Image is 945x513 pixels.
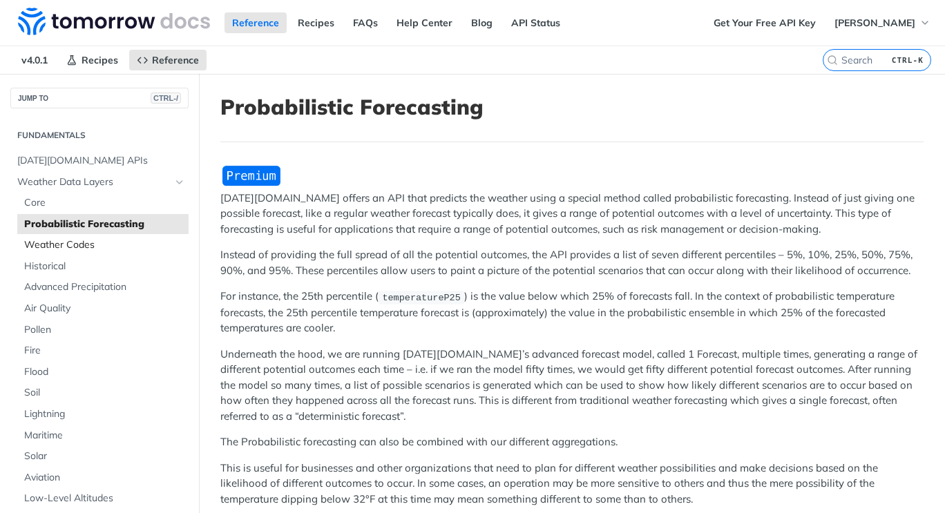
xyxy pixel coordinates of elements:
[24,386,185,400] span: Soil
[17,383,189,403] a: Soil
[24,429,185,443] span: Maritime
[17,362,189,383] a: Flood
[10,151,189,171] a: [DATE][DOMAIN_NAME] APIs
[220,247,924,278] p: Instead of providing the full spread of all the potential outcomes, the API provides a list of se...
[17,340,189,361] a: Fire
[10,129,189,142] h2: Fundamentals
[220,191,924,238] p: [DATE][DOMAIN_NAME] offers an API that predicts the weather using a special method called probabi...
[17,446,189,467] a: Solar
[225,12,287,33] a: Reference
[827,12,938,33] button: [PERSON_NAME]
[24,260,185,273] span: Historical
[24,449,185,463] span: Solar
[17,467,189,488] a: Aviation
[17,425,189,446] a: Maritime
[220,461,924,507] p: This is useful for businesses and other organizations that need to plan for different weather pos...
[174,177,185,188] button: Hide subpages for Weather Data Layers
[152,54,199,66] span: Reference
[17,298,189,319] a: Air Quality
[290,12,342,33] a: Recipes
[129,50,207,70] a: Reference
[888,53,927,67] kbd: CTRL-K
[17,404,189,425] a: Lightning
[504,12,568,33] a: API Status
[389,12,460,33] a: Help Center
[24,217,185,231] span: Probabilistic Forecasting
[24,280,185,294] span: Advanced Precipitation
[59,50,126,70] a: Recipes
[17,256,189,277] a: Historical
[10,172,189,193] a: Weather Data LayersHide subpages for Weather Data Layers
[220,434,924,450] p: The Probabilistic forecasting can also be combined with our different aggregations.
[17,277,189,298] a: Advanced Precipitation
[834,17,915,29] span: [PERSON_NAME]
[24,196,185,210] span: Core
[24,238,185,252] span: Weather Codes
[464,12,500,33] a: Blog
[827,55,838,66] svg: Search
[24,323,185,337] span: Pollen
[17,193,189,213] a: Core
[706,12,823,33] a: Get Your Free API Key
[18,8,210,35] img: Tomorrow.io Weather API Docs
[82,54,118,66] span: Recipes
[17,320,189,340] a: Pollen
[24,407,185,421] span: Lightning
[345,12,385,33] a: FAQs
[151,93,181,104] span: CTRL-/
[17,154,185,168] span: [DATE][DOMAIN_NAME] APIs
[24,365,185,379] span: Flood
[24,344,185,358] span: Fire
[24,492,185,505] span: Low-Level Altitudes
[220,347,924,425] p: Underneath the hood, we are running [DATE][DOMAIN_NAME]’s advanced forecast model, called 1 Forec...
[17,175,171,189] span: Weather Data Layers
[220,95,924,119] h1: Probabilistic Forecasting
[14,50,55,70] span: v4.0.1
[24,471,185,485] span: Aviation
[17,214,189,235] a: Probabilistic Forecasting
[10,88,189,108] button: JUMP TOCTRL-/
[24,302,185,316] span: Air Quality
[220,289,924,336] p: For instance, the 25th percentile ( ) is the value below which 25% of forecasts fall. In the cont...
[17,235,189,255] a: Weather Codes
[382,292,460,302] span: temperatureP25
[17,488,189,509] a: Low-Level Altitudes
